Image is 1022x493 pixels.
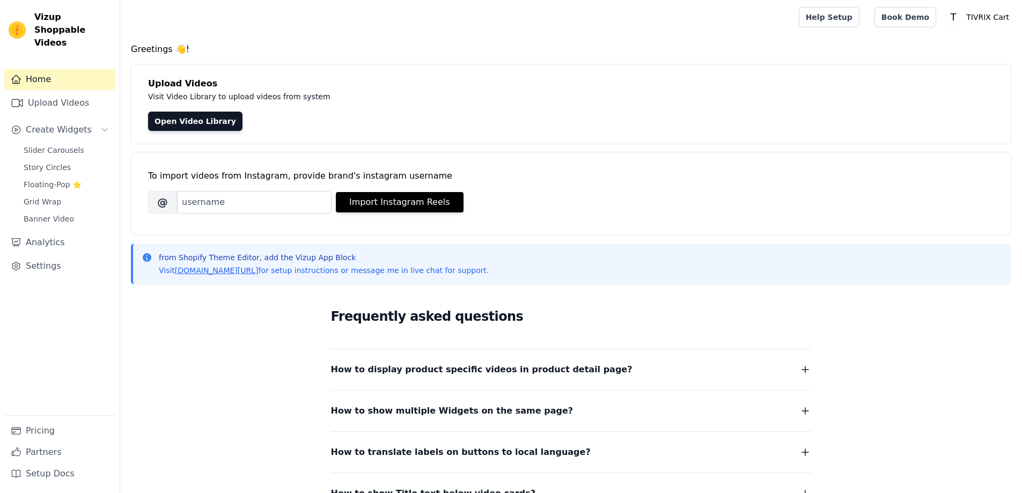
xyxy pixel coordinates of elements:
[4,69,115,90] a: Home
[159,252,489,263] p: from Shopify Theme Editor, add the Vizup App Block
[148,191,177,214] span: @
[4,420,115,442] a: Pricing
[799,7,859,27] a: Help Setup
[331,362,633,377] span: How to display product specific videos in product detail page?
[17,211,115,226] a: Banner Video
[874,7,936,27] a: Book Demo
[331,403,812,418] button: How to show multiple Widgets on the same page?
[177,191,332,214] input: username
[26,123,92,136] span: Create Widgets
[4,92,115,114] a: Upload Videos
[148,90,629,103] p: Visit Video Library to upload videos from system
[4,232,115,253] a: Analytics
[159,265,489,276] p: Visit for setup instructions or message me in live chat for support.
[962,8,1013,27] p: TIVRIX Cart
[17,194,115,209] a: Grid Wrap
[148,112,242,131] a: Open Video Library
[24,179,82,190] span: Floating-Pop ⭐
[336,192,464,212] button: Import Instagram Reels
[331,445,591,460] span: How to translate labels on buttons to local language?
[4,442,115,463] a: Partners
[331,306,812,327] h2: Frequently asked questions
[148,170,994,182] div: To import videos from Instagram, provide brand's instagram username
[24,214,74,224] span: Banner Video
[331,445,812,460] button: How to translate labels on buttons to local language?
[4,463,115,484] a: Setup Docs
[131,43,1011,56] h4: Greetings 👋!
[24,145,84,156] span: Slider Carousels
[9,21,26,39] img: Vizup
[950,12,957,23] text: T
[4,255,115,277] a: Settings
[24,196,61,207] span: Grid Wrap
[175,266,259,275] a: [DOMAIN_NAME][URL]
[17,143,115,158] a: Slider Carousels
[945,8,1013,27] button: T TIVRIX Cart
[331,403,574,418] span: How to show multiple Widgets on the same page?
[17,160,115,175] a: Story Circles
[34,11,111,49] span: Vizup Shoppable Videos
[331,362,812,377] button: How to display product specific videos in product detail page?
[24,162,71,173] span: Story Circles
[17,177,115,192] a: Floating-Pop ⭐
[4,119,115,141] button: Create Widgets
[148,77,994,90] h4: Upload Videos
